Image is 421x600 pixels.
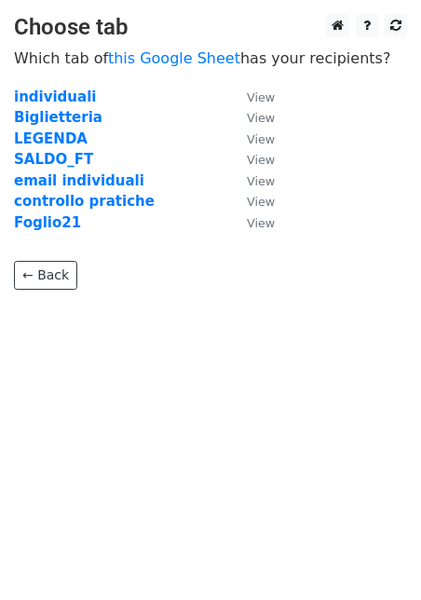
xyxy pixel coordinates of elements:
small: View [247,153,275,167]
a: View [228,193,275,210]
small: View [247,90,275,104]
a: View [228,109,275,126]
p: Which tab of has your recipients? [14,48,407,68]
h3: Choose tab [14,14,407,41]
small: View [247,111,275,125]
a: View [228,130,275,147]
a: email individuali [14,172,144,189]
a: View [228,151,275,168]
a: ← Back [14,261,77,290]
a: LEGENDA [14,130,88,147]
a: Biglietteria [14,109,102,126]
small: View [247,132,275,146]
a: controllo pratiche [14,193,155,210]
a: Foglio21 [14,214,81,231]
small: View [247,174,275,188]
a: View [228,172,275,189]
a: individuali [14,89,96,105]
a: this Google Sheet [108,49,240,67]
small: View [247,195,275,209]
a: View [228,214,275,231]
a: View [228,89,275,105]
a: SALDO_FT [14,151,93,168]
small: View [247,216,275,230]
